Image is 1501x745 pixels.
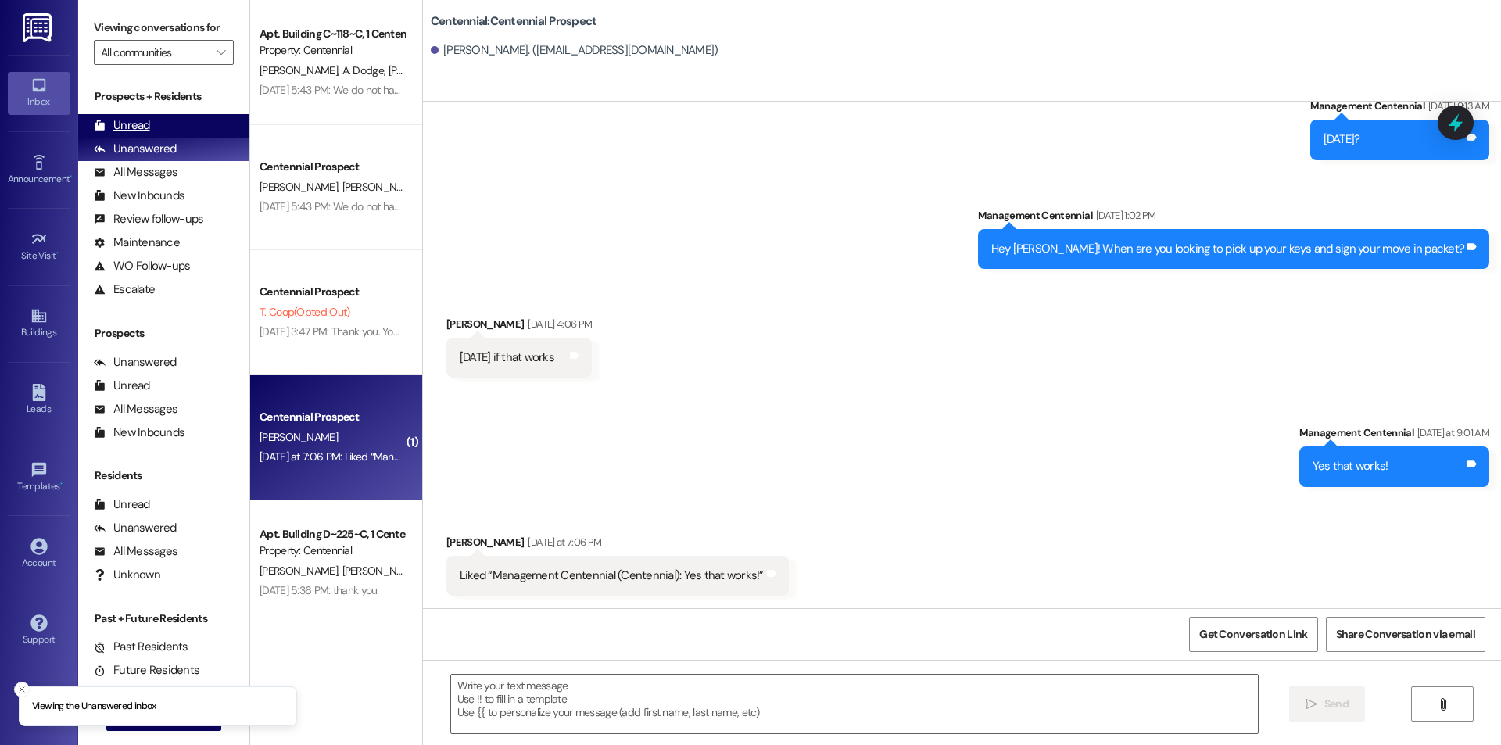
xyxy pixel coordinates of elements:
[94,235,180,251] div: Maintenance
[94,639,188,655] div: Past Residents
[8,72,70,114] a: Inbox
[94,567,160,583] div: Unknown
[94,543,177,560] div: All Messages
[260,63,342,77] span: [PERSON_NAME]
[94,354,177,371] div: Unanswered
[94,662,199,679] div: Future Residents
[260,180,342,194] span: [PERSON_NAME]
[1313,458,1388,475] div: Yes that works!
[460,349,554,366] div: [DATE] if that works
[1437,698,1449,711] i: 
[1424,98,1489,114] div: [DATE] 9:13 AM
[260,305,349,319] span: T. Coop (Opted Out)
[431,42,718,59] div: [PERSON_NAME]. ([EMAIL_ADDRESS][DOMAIN_NAME])
[101,40,209,65] input: All communities
[217,46,225,59] i: 
[8,303,70,345] a: Buildings
[260,543,404,559] div: Property: Centennial
[978,207,1490,229] div: Management Centennial
[94,141,177,157] div: Unanswered
[8,226,70,268] a: Site Visit •
[8,533,70,575] a: Account
[14,682,30,697] button: Close toast
[260,526,404,543] div: Apt. Building D~225~C, 1 Centennial
[94,281,155,298] div: Escalate
[260,284,404,300] div: Centennial Prospect
[260,430,338,444] span: [PERSON_NAME]
[94,188,184,204] div: New Inbounds
[1310,98,1489,120] div: Management Centennial
[94,496,150,513] div: Unread
[94,117,150,134] div: Unread
[260,83,1262,97] div: [DATE] 5:43 PM: We do not have a record of you notifying the office. It was not in your final che...
[260,324,1030,338] div: [DATE] 3:47 PM: Thank you. You will no longer receive texts from this thread. Please reply with '...
[60,478,63,489] span: •
[1413,424,1489,441] div: [DATE] at 9:01 AM
[78,611,249,627] div: Past + Future Residents
[94,424,184,441] div: New Inbounds
[94,520,177,536] div: Unanswered
[1324,696,1349,712] span: Send
[388,63,471,77] span: [PERSON_NAME]
[431,13,597,30] b: Centennial: Centennial Prospect
[342,564,447,578] span: [PERSON_NAME] (CTA)
[8,457,70,499] a: Templates •
[94,401,177,417] div: All Messages
[23,13,55,42] img: ResiDesk Logo
[8,379,70,421] a: Leads
[1299,424,1489,446] div: Management Centennial
[70,171,72,182] span: •
[260,583,378,597] div: [DATE] 5:36 PM: thank you
[94,16,234,40] label: Viewing conversations for
[1199,626,1307,643] span: Get Conversation Link
[1324,131,1360,148] div: [DATE]?
[94,211,203,227] div: Review follow-ups
[524,316,592,332] div: [DATE] 4:06 PM
[1189,617,1317,652] button: Get Conversation Link
[78,88,249,105] div: Prospects + Residents
[8,610,70,652] a: Support
[991,241,1465,257] div: Hey [PERSON_NAME]! When are you looking to pick up your keys and sign your move in packet?
[1289,686,1365,722] button: Send
[1092,207,1156,224] div: [DATE] 1:02 PM
[56,248,59,259] span: •
[94,258,190,274] div: WO Follow-ups
[32,700,156,714] p: Viewing the Unanswered inbox
[1326,617,1485,652] button: Share Conversation via email
[78,467,249,484] div: Residents
[460,568,764,584] div: Liked “Management Centennial (Centennial): Yes that works!”
[1306,698,1317,711] i: 
[260,450,671,464] div: [DATE] at 7:06 PM: Liked “Management Centennial ([GEOGRAPHIC_DATA]): Yes that works!”
[260,564,342,578] span: [PERSON_NAME]
[260,409,404,425] div: Centennial Prospect
[94,164,177,181] div: All Messages
[260,26,404,42] div: Apt. Building C~118~C, 1 Centennial
[1336,626,1475,643] span: Share Conversation via email
[342,180,425,194] span: [PERSON_NAME]
[78,325,249,342] div: Prospects
[260,159,404,175] div: Centennial Prospect
[342,63,388,77] span: A. Dodge
[524,534,601,550] div: [DATE] at 7:06 PM
[446,534,789,556] div: [PERSON_NAME]
[94,378,150,394] div: Unread
[260,42,404,59] div: Property: Centennial
[446,316,592,338] div: [PERSON_NAME]
[260,199,1262,213] div: [DATE] 5:43 PM: We do not have a record of you notifying the office. It was not in your final che...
